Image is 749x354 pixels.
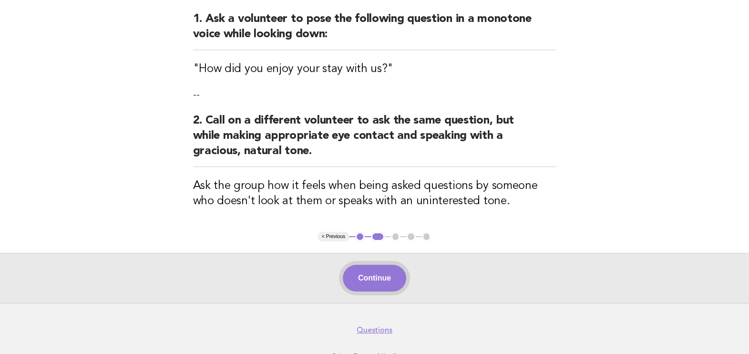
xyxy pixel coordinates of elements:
button: Continue [343,265,406,292]
h2: 1. Ask a volunteer to pose the following question in a monotone voice while looking down: [193,11,556,50]
button: 1 [355,232,365,241]
h3: Ask the group how it feels when being asked questions by someone who doesn't look at them or spea... [193,178,556,209]
button: < Previous [318,232,349,241]
button: 2 [371,232,385,241]
p: -- [193,88,556,102]
h3: "How did you enjoy your stay with us?" [193,62,556,77]
a: Questions [357,325,392,335]
h2: 2. Call on a different volunteer to ask the same question, but while making appropriate eye conta... [193,113,556,167]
